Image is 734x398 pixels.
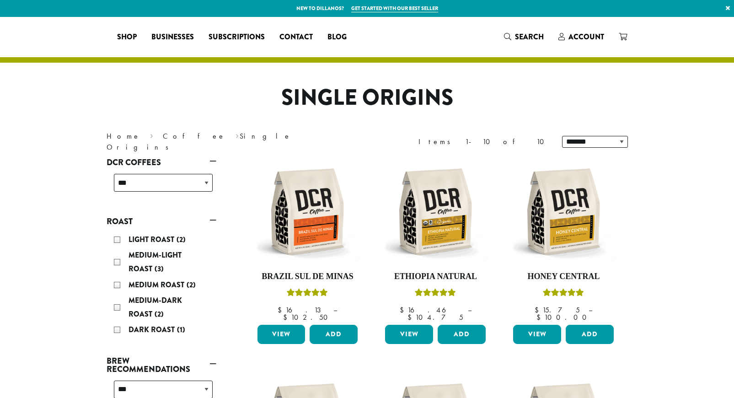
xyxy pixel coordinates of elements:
a: View [257,325,305,344]
h4: Honey Central [511,272,616,282]
div: Roast [107,229,216,342]
div: Rated 5.00 out of 5 [543,287,584,301]
span: (2) [155,309,164,319]
span: $ [278,305,285,315]
a: Brazil Sul De MinasRated 5.00 out of 5 [255,159,360,321]
a: Get started with our best seller [351,5,438,12]
a: Roast [107,214,216,229]
a: Shop [110,30,144,44]
span: Light Roast [129,234,177,245]
span: › [236,128,239,142]
a: View [385,325,433,344]
h4: Ethiopia Natural [383,272,488,282]
span: (1) [177,324,185,335]
div: Rated 5.00 out of 5 [415,287,456,301]
span: Subscriptions [209,32,265,43]
img: DCR-12oz-FTO-Ethiopia-Natural-Stock-scaled.png [383,159,488,264]
nav: Breadcrumb [107,131,354,153]
span: – [333,305,337,315]
bdi: 15.75 [535,305,580,315]
span: $ [407,312,415,322]
bdi: 16.13 [278,305,325,315]
button: Add [438,325,486,344]
span: (2) [177,234,186,245]
bdi: 100.00 [536,312,591,322]
span: – [589,305,592,315]
span: Account [568,32,604,42]
bdi: 16.46 [400,305,459,315]
span: Dark Roast [129,324,177,335]
span: › [150,128,153,142]
a: Brew Recommendations [107,353,216,377]
span: $ [283,312,291,322]
span: Blog [327,32,347,43]
span: Medium-Dark Roast [129,295,182,319]
a: Honey CentralRated 5.00 out of 5 [511,159,616,321]
img: DCR-12oz-Brazil-Sul-De-Minas-Stock-scaled.png [255,159,360,264]
span: Search [515,32,544,42]
div: DCR Coffees [107,170,216,203]
span: (3) [155,264,164,274]
span: $ [536,312,544,322]
button: Add [566,325,614,344]
div: Items 1-10 of 10 [418,136,548,147]
span: Medium-Light Roast [129,250,182,274]
bdi: 102.50 [283,312,332,322]
span: $ [535,305,542,315]
img: DCR-12oz-Honey-Central-Stock-scaled.png [511,159,616,264]
a: Coffee [163,131,225,141]
a: Ethiopia NaturalRated 5.00 out of 5 [383,159,488,321]
span: Medium Roast [129,280,187,290]
a: DCR Coffees [107,155,216,170]
span: Contact [279,32,313,43]
span: (2) [187,280,196,290]
span: $ [400,305,407,315]
span: Shop [117,32,137,43]
a: View [513,325,561,344]
span: Businesses [151,32,194,43]
a: Home [107,131,140,141]
div: Rated 5.00 out of 5 [287,287,328,301]
bdi: 104.75 [407,312,463,322]
button: Add [310,325,358,344]
h1: Single Origins [100,85,635,111]
a: Search [497,29,551,44]
h4: Brazil Sul De Minas [255,272,360,282]
span: – [468,305,471,315]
